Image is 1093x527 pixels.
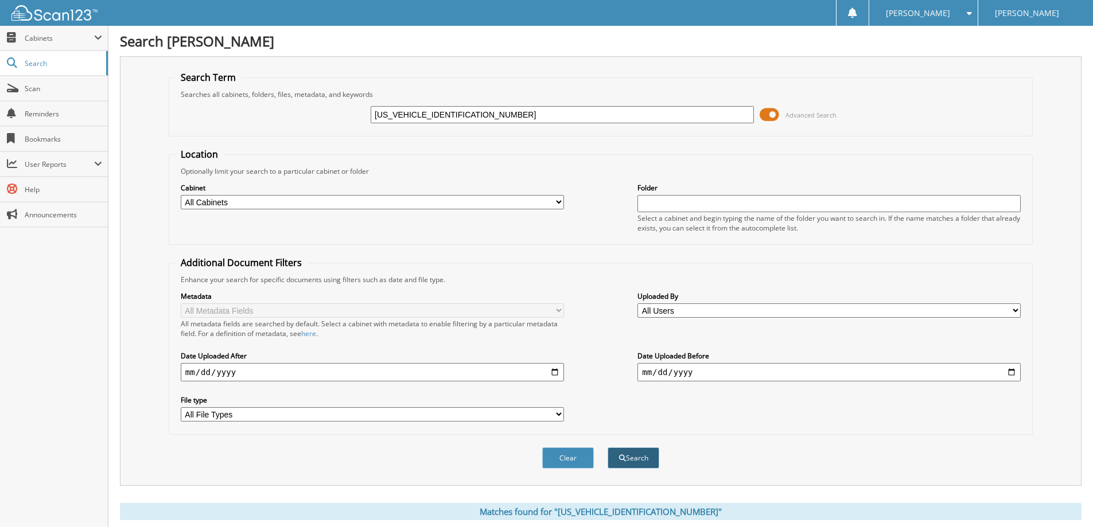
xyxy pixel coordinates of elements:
[175,275,1026,284] div: Enhance your search for specific documents using filters such as date and file type.
[25,185,102,194] span: Help
[637,351,1021,361] label: Date Uploaded Before
[785,111,837,119] span: Advanced Search
[181,319,564,338] div: All metadata fields are searched by default. Select a cabinet with metadata to enable filtering b...
[25,58,100,68] span: Search
[1036,472,1093,527] iframe: Chat Widget
[25,210,102,220] span: Announcements
[181,395,564,405] label: File type
[25,109,102,119] span: Reminders
[11,5,98,21] img: scan123-logo-white.svg
[175,148,224,161] legend: Location
[181,363,564,381] input: start
[181,351,564,361] label: Date Uploaded After
[25,33,94,43] span: Cabinets
[120,32,1082,50] h1: Search [PERSON_NAME]
[301,329,316,338] a: here
[181,291,564,301] label: Metadata
[637,183,1021,193] label: Folder
[175,166,1026,176] div: Optionally limit your search to a particular cabinet or folder
[637,291,1021,301] label: Uploaded By
[25,159,94,169] span: User Reports
[175,89,1026,99] div: Searches all cabinets, folders, files, metadata, and keywords
[25,84,102,93] span: Scan
[25,134,102,144] span: Bookmarks
[608,447,659,469] button: Search
[637,213,1021,233] div: Select a cabinet and begin typing the name of the folder you want to search in. If the name match...
[886,10,950,17] span: [PERSON_NAME]
[175,71,242,84] legend: Search Term
[120,503,1082,520] div: Matches found for "[US_VEHICLE_IDENTIFICATION_NUMBER]"
[542,447,594,469] button: Clear
[637,363,1021,381] input: end
[175,256,308,269] legend: Additional Document Filters
[181,183,564,193] label: Cabinet
[995,10,1059,17] span: [PERSON_NAME]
